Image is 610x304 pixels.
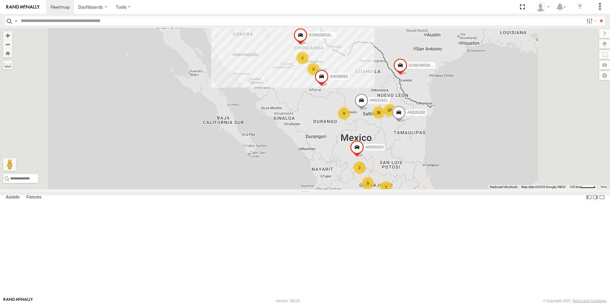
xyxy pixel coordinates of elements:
label: Dock Summary Table to the Left [586,193,592,202]
label: Hide Summary Table [599,193,605,202]
a: Terms [600,186,607,188]
div: 9 [361,177,374,190]
div: 4 [338,107,350,120]
span: AN538662 [330,74,348,79]
label: Assets [3,193,23,202]
span: AN531621 [370,98,388,103]
span: AN535260 [407,111,425,115]
div: 2 [353,161,366,174]
div: Omar Miranda [533,2,552,12]
label: Map Settings [599,71,610,80]
div: 2 [296,52,309,64]
span: Map data ©2025 Google, INEGI [521,185,566,189]
i: ? [575,2,585,12]
span: 100 km [569,185,580,189]
label: Search Filter Options [584,16,598,25]
a: Terms and Conditions [573,299,606,303]
button: Map Scale: 100 km per 43 pixels [568,185,597,189]
img: rand-logo.svg [6,5,40,9]
label: Dock Summary Table to the Right [592,193,599,202]
div: 7 [380,181,392,194]
button: Zoom Home [3,49,12,57]
button: Keyboard shortcuts [490,185,517,189]
div: 27 [383,104,396,117]
a: Visit our Website [4,298,33,304]
div: Version: 305.01 [276,299,300,303]
div: © Copyright 2025 - [543,299,606,303]
div: 3 [307,63,320,76]
span: 015910001845018 [309,33,341,37]
button: Drag Pegman onto the map to open Street View [3,158,16,171]
label: Fences [23,193,45,202]
span: AN535203 [365,145,383,149]
span: 015910001811580 [409,63,441,68]
button: Zoom in [3,31,12,40]
div: 36 [372,106,385,119]
label: Search Query [13,16,19,25]
button: Zoom out [3,40,12,49]
label: Measure [3,61,12,69]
